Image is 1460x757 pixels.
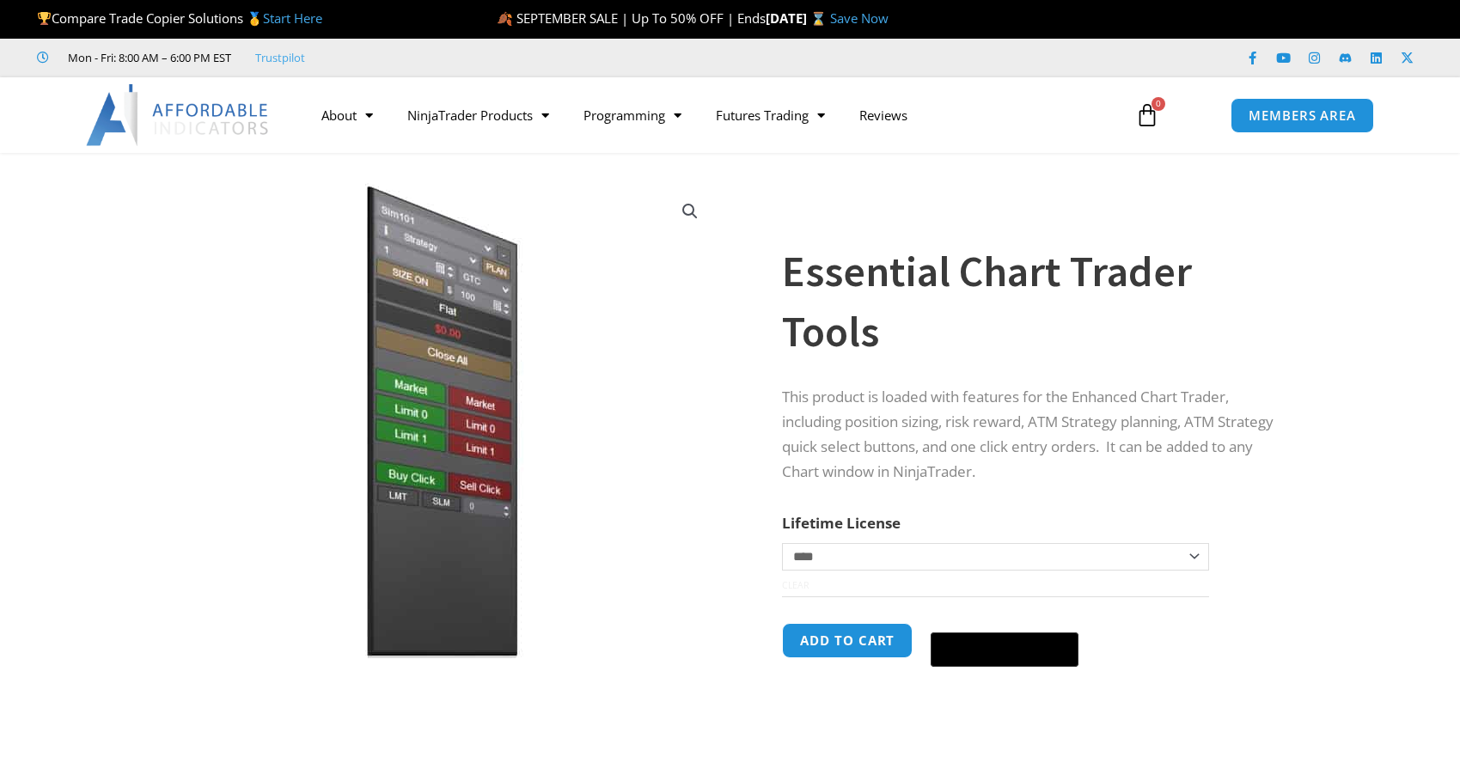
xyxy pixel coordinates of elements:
a: Start Here [263,9,322,27]
a: MEMBERS AREA [1231,98,1374,133]
button: Add to cart [782,623,913,658]
span: Compare Trade Copier Solutions 🥇 [37,9,322,27]
img: 🏆 [38,12,51,25]
img: Essential Chart Trader Tools [166,183,718,658]
span: 🍂 SEPTEMBER SALE | Up To 50% OFF | Ends [497,9,766,27]
a: Programming [566,95,699,135]
a: Futures Trading [699,95,842,135]
h1: Essential Chart Trader Tools [782,241,1284,362]
a: View full-screen image gallery [675,196,706,227]
button: Buy with GPay [931,632,1078,667]
a: Clear options [782,579,809,591]
strong: [DATE] ⌛ [766,9,830,27]
a: Trustpilot [255,47,305,68]
span: MEMBERS AREA [1249,109,1356,122]
a: Save Now [830,9,889,27]
span: Mon - Fri: 8:00 AM – 6:00 PM EST [64,47,231,68]
a: About [304,95,390,135]
p: This product is loaded with features for the Enhanced Chart Trader, including position sizing, ri... [782,385,1284,485]
label: Lifetime License [782,513,901,533]
a: 0 [1109,90,1185,140]
nav: Menu [304,95,1115,135]
a: NinjaTrader Products [390,95,566,135]
iframe: Secure express checkout frame [927,620,1082,622]
img: LogoAI | Affordable Indicators – NinjaTrader [86,84,271,146]
a: Reviews [842,95,925,135]
span: 0 [1152,97,1165,111]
